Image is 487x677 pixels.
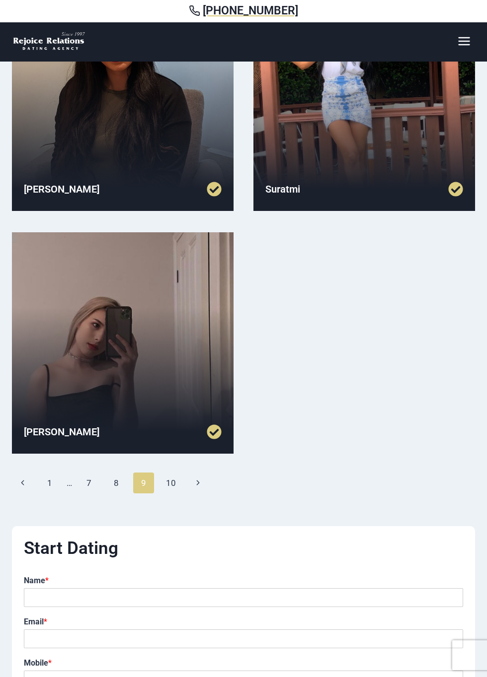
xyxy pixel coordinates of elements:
[79,473,100,493] a: 7
[12,4,475,18] a: [PHONE_NUMBER]
[24,617,463,627] label: Email
[24,576,463,586] label: Name
[67,474,72,492] span: …
[203,4,298,18] span: [PHONE_NUMBER]
[39,473,61,493] a: 1
[12,31,86,52] img: Rejoice Relations
[12,473,475,493] nav: Page navigation
[24,658,463,669] label: Mobile
[453,31,475,51] button: Open menu
[106,473,127,493] a: 8
[133,473,155,493] span: 9
[24,538,463,559] h2: Start Dating
[161,473,182,493] a: 10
